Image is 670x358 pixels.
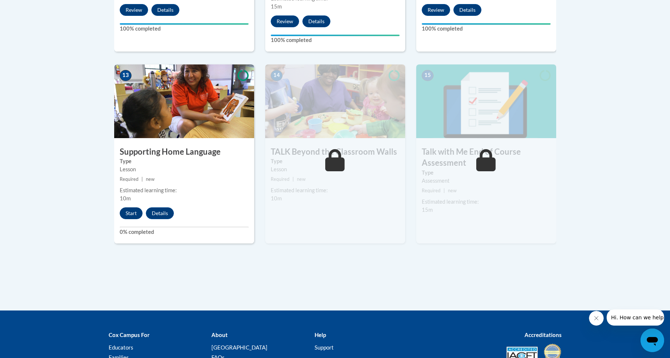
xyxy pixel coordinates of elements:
[211,331,228,338] b: About
[141,176,143,182] span: |
[120,186,249,194] div: Estimated learning time:
[416,146,556,169] h3: Talk with Me End of Course Assessment
[120,228,249,236] label: 0% completed
[422,23,551,25] div: Your progress
[297,176,306,182] span: new
[292,176,294,182] span: |
[271,15,299,27] button: Review
[271,165,400,173] div: Lesson
[120,25,249,33] label: 100% completed
[271,186,400,194] div: Estimated learning time:
[114,64,254,138] img: Course Image
[120,70,131,81] span: 13
[271,176,290,182] span: Required
[453,4,481,16] button: Details
[422,70,434,81] span: 15
[271,157,400,165] label: Type
[315,331,326,338] b: Help
[271,70,283,81] span: 14
[114,146,254,158] h3: Supporting Home Language
[422,207,433,213] span: 15m
[422,25,551,33] label: 100% completed
[151,4,179,16] button: Details
[120,23,249,25] div: Your progress
[422,4,450,16] button: Review
[271,36,400,44] label: 100% completed
[641,329,664,352] iframe: Button to launch messaging window
[120,157,249,165] label: Type
[302,15,330,27] button: Details
[211,344,267,351] a: [GEOGRAPHIC_DATA]
[416,64,556,138] img: Course Image
[422,198,551,206] div: Estimated learning time:
[265,64,405,138] img: Course Image
[589,311,604,326] iframe: Close message
[315,344,334,351] a: Support
[120,195,131,201] span: 10m
[120,176,138,182] span: Required
[146,176,155,182] span: new
[4,5,60,11] span: Hi. How can we help?
[448,188,457,193] span: new
[422,169,551,177] label: Type
[271,35,400,36] div: Your progress
[120,165,249,173] div: Lesson
[525,331,562,338] b: Accreditations
[271,3,282,10] span: 15m
[422,177,551,185] div: Assessment
[265,146,405,158] h3: TALK Beyond the Classroom Walls
[443,188,445,193] span: |
[120,207,143,219] button: Start
[109,344,133,351] a: Educators
[422,188,441,193] span: Required
[146,207,174,219] button: Details
[607,309,664,326] iframe: Message from company
[109,331,150,338] b: Cox Campus For
[120,4,148,16] button: Review
[271,195,282,201] span: 10m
